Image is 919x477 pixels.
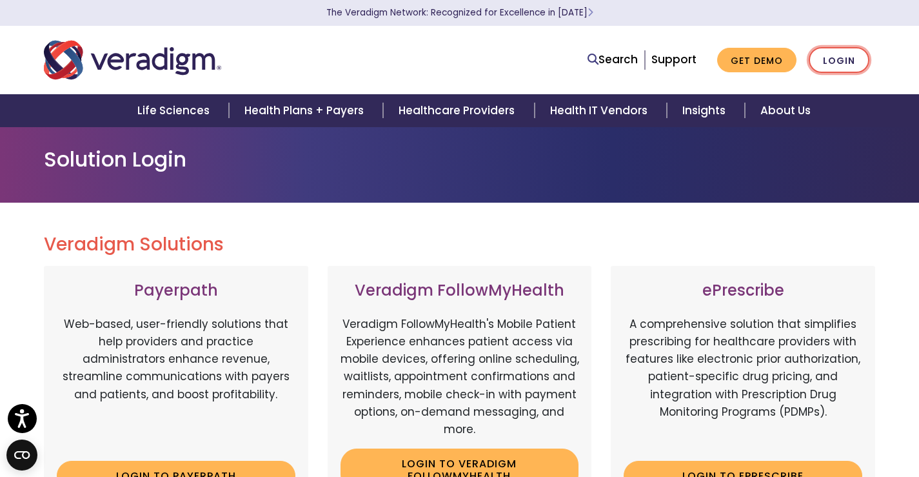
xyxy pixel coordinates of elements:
a: Insights [667,94,745,127]
h3: Veradigm FollowMyHealth [341,281,579,300]
h1: Solution Login [44,147,876,172]
a: Health IT Vendors [535,94,667,127]
h3: ePrescribe [624,281,862,300]
a: Get Demo [717,48,796,73]
iframe: Drift Chat Widget [671,384,904,462]
a: Life Sciences [122,94,229,127]
p: Veradigm FollowMyHealth's Mobile Patient Experience enhances patient access via mobile devices, o... [341,316,579,438]
a: Health Plans + Payers [229,94,383,127]
p: A comprehensive solution that simplifies prescribing for healthcare providers with features like ... [624,316,862,451]
a: About Us [745,94,826,127]
h2: Veradigm Solutions [44,234,876,256]
a: Login [809,47,869,74]
img: Veradigm logo [44,39,221,81]
a: Support [651,52,697,67]
span: Learn More [588,6,593,19]
a: Search [588,51,638,68]
button: Open CMP widget [6,440,37,471]
a: Healthcare Providers [383,94,534,127]
p: Web-based, user-friendly solutions that help providers and practice administrators enhance revenu... [57,316,295,451]
a: The Veradigm Network: Recognized for Excellence in [DATE]Learn More [326,6,593,19]
h3: Payerpath [57,281,295,300]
